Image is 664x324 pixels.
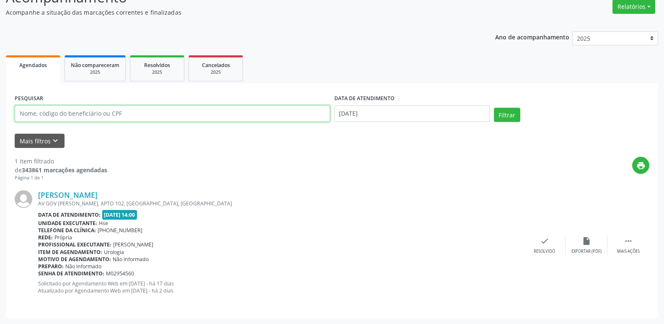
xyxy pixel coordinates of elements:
b: Unidade executante: [38,220,97,227]
b: Rede: [38,234,53,241]
p: Acompanhe a situação das marcações correntes e finalizadas [6,8,462,17]
i:  [624,236,633,246]
span: Não compareceram [71,62,119,69]
span: Não informado [113,256,149,263]
span: Agendados [19,62,47,69]
span: [DATE] 14:00 [102,210,137,220]
span: Não informado [65,263,101,270]
span: [PHONE_NUMBER] [98,227,142,234]
i: check [540,236,549,246]
span: Cancelados [202,62,230,69]
i: print [636,161,646,170]
div: AV GOV [PERSON_NAME], APTO 102, [GEOGRAPHIC_DATA], [GEOGRAPHIC_DATA] [38,200,524,207]
strong: 343861 marcações agendadas [22,166,107,174]
div: Resolvido [534,249,555,254]
div: 2025 [195,69,237,75]
button: print [632,157,649,174]
i: insert_drive_file [582,236,591,246]
b: Telefone da clínica: [38,227,96,234]
i: keyboard_arrow_down [51,136,60,145]
input: Selecione um intervalo [334,105,490,122]
b: Senha de atendimento: [38,270,104,277]
span: Própria [54,234,72,241]
input: Nome, código do beneficiário ou CPF [15,105,330,122]
span: Resolvidos [144,62,170,69]
button: Filtrar [494,108,520,122]
span: [PERSON_NAME] [113,241,153,248]
b: Item de agendamento: [38,249,102,256]
p: Solicitado por Agendamento Web em [DATE] - há 17 dias Atualizado por Agendamento Web em [DATE] - ... [38,280,524,294]
div: 2025 [136,69,178,75]
p: Ano de acompanhamento [495,31,569,42]
b: Profissional executante: [38,241,111,248]
span: M02954560 [106,270,134,277]
span: Hse [99,220,108,227]
b: Preparo: [38,263,64,270]
span: Urologia [104,249,124,256]
div: de [15,166,107,174]
a: [PERSON_NAME] [38,190,98,200]
div: Página 1 de 1 [15,174,107,181]
div: Exportar (PDF) [571,249,602,254]
label: PESQUISAR [15,92,43,105]
button: Mais filtroskeyboard_arrow_down [15,134,65,148]
div: Mais ações [617,249,640,254]
img: img [15,190,32,208]
div: 2025 [71,69,119,75]
b: Data de atendimento: [38,211,101,218]
div: 1 item filtrado [15,157,107,166]
b: Motivo de agendamento: [38,256,111,263]
label: DATA DE ATENDIMENTO [334,92,395,105]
